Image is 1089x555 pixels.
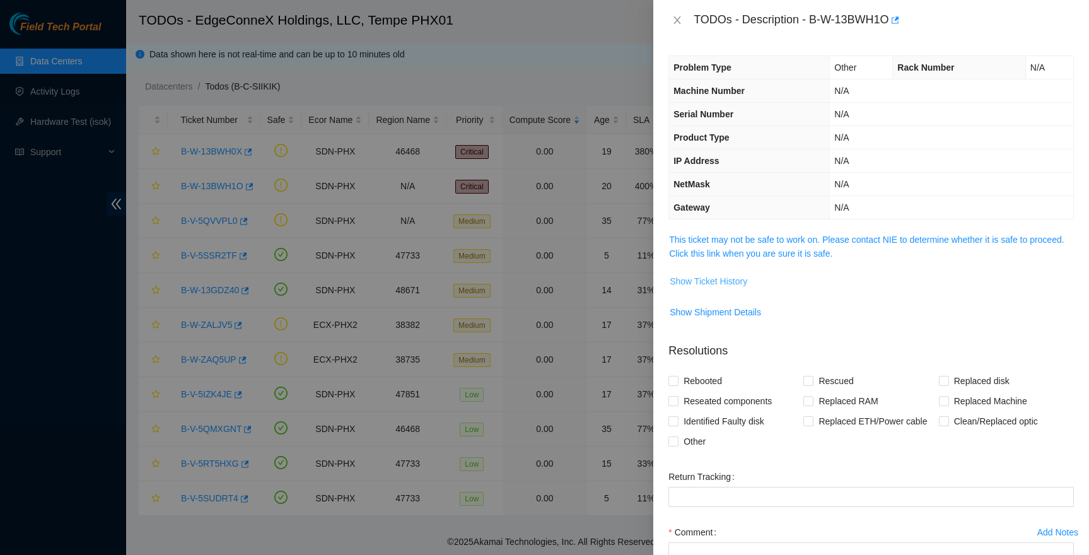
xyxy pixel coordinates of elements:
button: Show Ticket History [669,271,748,291]
span: N/A [834,86,849,96]
button: Close [668,15,686,26]
a: This ticket may not be safe to work on. Please contact NIE to determine whether it is safe to pro... [669,235,1064,259]
span: close [672,15,682,25]
span: NetMask [673,179,710,189]
span: Rack Number [897,62,954,73]
span: Show Shipment Details [670,305,761,319]
span: Serial Number [673,109,733,119]
input: Return Tracking [668,487,1074,507]
button: Add Notes [1037,522,1079,542]
span: Identified Faulty disk [678,411,769,431]
label: Return Tracking [668,467,740,487]
span: N/A [834,179,849,189]
span: Rebooted [678,371,727,391]
span: Gateway [673,202,710,213]
p: Resolutions [668,332,1074,359]
span: Replaced disk [949,371,1015,391]
div: Add Notes [1037,528,1078,537]
span: Other [678,431,711,452]
span: N/A [834,132,849,143]
div: TODOs - Description - B-W-13BWH1O [694,10,1074,30]
span: Rescued [813,371,858,391]
span: N/A [834,156,849,166]
span: N/A [1030,62,1045,73]
span: Machine Number [673,86,745,96]
label: Comment [668,522,721,542]
span: Product Type [673,132,729,143]
span: Other [834,62,856,73]
span: Replaced Machine [949,391,1032,411]
span: Show Ticket History [670,274,747,288]
button: Show Shipment Details [669,302,762,322]
span: Replaced RAM [813,391,883,411]
span: Problem Type [673,62,731,73]
span: N/A [834,202,849,213]
span: Reseated components [678,391,777,411]
span: Replaced ETH/Power cable [813,411,932,431]
span: IP Address [673,156,719,166]
span: N/A [834,109,849,119]
span: Clean/Replaced optic [949,411,1043,431]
